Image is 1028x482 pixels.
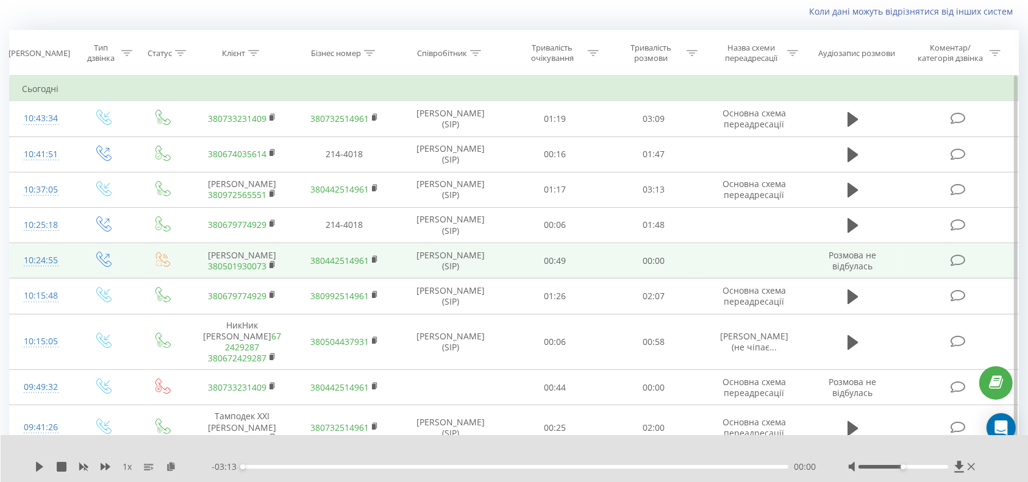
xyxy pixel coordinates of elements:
td: Основна схема переадресації [703,172,805,207]
div: 10:25:18 [22,213,60,237]
td: 00:00 [604,243,703,278]
a: 380992514961 [310,290,369,302]
a: 380501930073 [208,260,266,272]
td: 01:48 [604,207,703,243]
td: 00:49 [506,243,605,278]
a: 380733231409 [208,113,266,124]
a: 380442514961 [310,381,369,393]
div: Accessibility label [901,464,906,469]
td: НикНик [PERSON_NAME] [191,314,293,370]
td: [PERSON_NAME] [191,172,293,207]
a: 380672429287 [208,352,266,364]
td: 01:26 [506,278,605,314]
div: Accessibility label [240,464,245,469]
a: 380674035614 [208,148,266,160]
span: Розмова не відбулась [829,249,877,272]
td: 214-4018 [293,136,396,172]
td: 01:47 [604,136,703,172]
td: 00:44 [506,370,605,405]
div: 09:49:32 [22,375,60,399]
td: 00:16 [506,136,605,172]
td: 00:58 [604,314,703,370]
a: 380672321158 [208,433,266,444]
td: [PERSON_NAME] (SIP) [396,314,506,370]
td: 00:25 [506,405,605,450]
div: Співробітник [417,48,467,58]
a: 380679774929 [208,219,266,230]
div: [PERSON_NAME] [9,48,70,58]
div: 10:15:48 [22,284,60,308]
a: 380679774929 [208,290,266,302]
div: Open Intercom Messenger [987,413,1016,442]
span: 00:00 [794,461,816,473]
td: Основна схема переадресації [703,370,805,405]
div: Клієнт [222,48,245,58]
div: 10:15:05 [22,330,60,353]
div: Коментар/категорія дзвінка [915,43,987,63]
td: 214-4018 [293,207,396,243]
a: 380504437931 [310,336,369,347]
a: 380442514961 [310,183,369,195]
div: 10:41:51 [22,143,60,166]
div: Бізнес номер [311,48,361,58]
div: 09:41:26 [22,416,60,439]
div: 10:43:34 [22,107,60,130]
td: Сьогодні [10,77,1019,101]
span: - 03:13 [212,461,243,473]
td: [PERSON_NAME] (SIP) [396,243,506,278]
td: Основна схема переадресації [703,278,805,314]
td: [PERSON_NAME] (SIP) [396,278,506,314]
td: [PERSON_NAME] (SIP) [396,136,506,172]
td: 00:06 [506,207,605,243]
a: 672429287 [225,330,281,353]
div: 10:24:55 [22,249,60,272]
div: Тип дзвінка [84,43,118,63]
td: [PERSON_NAME] (SIP) [396,405,506,450]
td: 02:07 [604,278,703,314]
td: Тамподек ХХI [PERSON_NAME] [191,405,293,450]
span: 1 x [123,461,132,473]
td: 03:09 [604,101,703,136]
td: 00:00 [604,370,703,405]
td: Основна схема переадресації [703,405,805,450]
span: [PERSON_NAME] (не чіпає... [720,330,788,353]
td: [PERSON_NAME] (SIP) [396,207,506,243]
td: 01:17 [506,172,605,207]
div: 10:37:05 [22,178,60,202]
a: 380972565551 [208,189,266,200]
a: 380732514961 [310,422,369,433]
td: 03:13 [604,172,703,207]
a: 380733231409 [208,381,266,393]
td: 02:00 [604,405,703,450]
div: Аудіозапис розмови [818,48,895,58]
td: 00:06 [506,314,605,370]
span: Розмова не відбулась [829,376,877,399]
div: Тривалість розмови [618,43,684,63]
td: [PERSON_NAME] (SIP) [396,101,506,136]
div: Назва схеми переадресації [719,43,784,63]
a: Коли дані можуть відрізнятися вiд інших систем [809,5,1019,17]
td: Основна схема переадресації [703,101,805,136]
a: 380442514961 [310,255,369,266]
td: 01:19 [506,101,605,136]
a: 380732514961 [310,113,369,124]
div: Тривалість очікування [519,43,585,63]
td: [PERSON_NAME] (SIP) [396,172,506,207]
div: Статус [148,48,172,58]
td: [PERSON_NAME] [191,243,293,278]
